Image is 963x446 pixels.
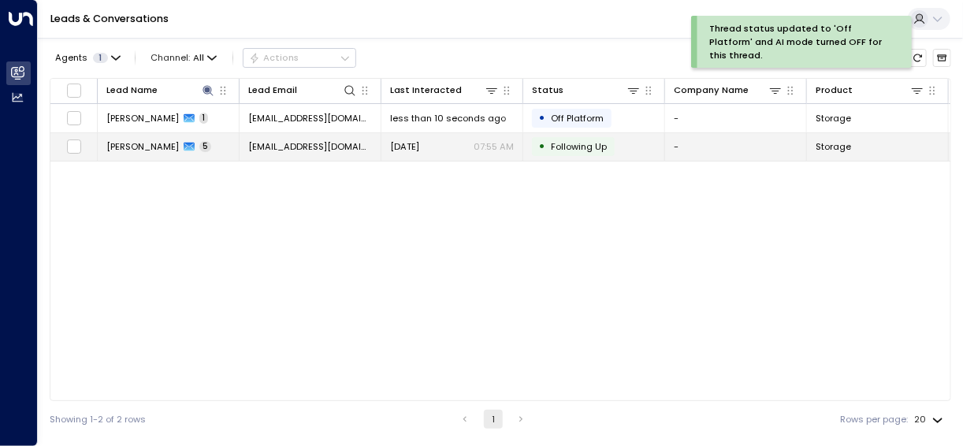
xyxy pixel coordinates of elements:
span: Off Platform [551,112,604,125]
div: Thread status updated to 'Off Platform' and AI mode turned OFF for this thread. [709,22,888,61]
div: Actions [249,52,299,63]
div: Status [532,83,641,98]
div: • [539,107,546,128]
div: Lead Name [106,83,158,98]
span: less than 10 seconds ago [390,112,506,125]
div: Button group with a nested menu [243,48,356,67]
div: Showing 1-2 of 2 rows [50,413,146,426]
a: Leads & Conversations [50,12,169,25]
div: Product [816,83,853,98]
span: philsargent@msn.com [248,112,372,125]
span: Yesterday [390,140,419,153]
button: Actions [243,48,356,67]
span: Phil Sargent [106,140,179,153]
span: Toggle select all [66,83,82,98]
button: Agents1 [50,49,125,66]
button: Channel:All [146,49,222,66]
div: Lead Name [106,83,215,98]
div: Company Name [674,83,749,98]
span: philsargent@msn.com [248,140,372,153]
span: Storage [816,140,851,153]
span: 5 [199,141,211,152]
label: Rows per page: [841,413,909,426]
span: 1 [93,53,108,63]
div: Last Interacted [390,83,499,98]
span: Toggle select row [66,139,82,154]
div: Status [532,83,563,98]
button: page 1 [484,410,503,429]
span: Channel: [146,49,222,66]
nav: pagination navigation [455,410,531,429]
div: 20 [915,410,946,429]
span: Following Up [551,140,607,153]
div: Product [816,83,924,98]
span: Agents [55,54,87,62]
div: • [539,136,546,157]
div: Lead Email [248,83,357,98]
span: All [193,53,204,63]
div: Last Interacted [390,83,462,98]
td: - [665,133,807,161]
div: Company Name [674,83,783,98]
span: Phil Sargent [106,112,179,125]
span: 1 [199,113,208,124]
p: 07:55 AM [474,140,514,153]
span: Toggle select row [66,110,82,126]
div: Lead Email [248,83,297,98]
span: Storage [816,112,851,125]
td: - [665,104,807,132]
